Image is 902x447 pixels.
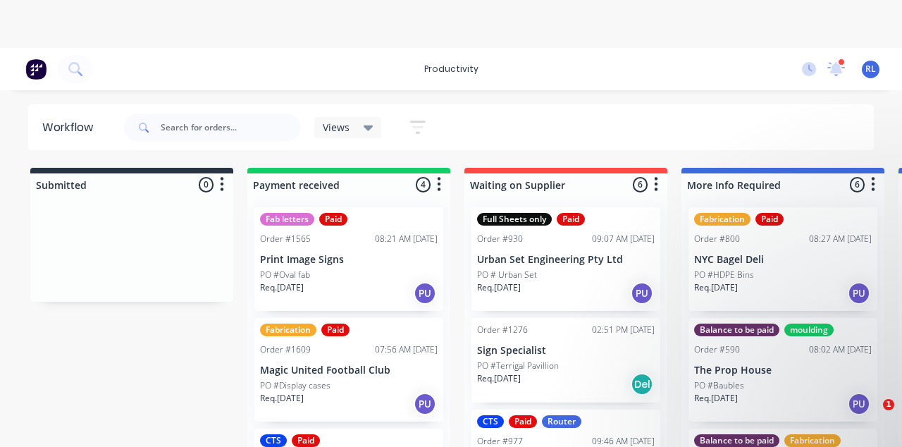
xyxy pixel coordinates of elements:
[883,399,894,410] span: 1
[471,318,660,403] div: Order #127602:51 PM [DATE]Sign SpecialistPO #Terrigal PavillionReq.[DATE]Del
[260,233,311,245] div: Order #1565
[809,233,872,245] div: 08:27 AM [DATE]
[688,207,877,311] div: FabricationPaidOrder #80008:27 AM [DATE]NYC Bagel DeliPO #HDPE BinsReq.[DATE]PU
[477,281,521,294] p: Req. [DATE]
[260,392,304,405] p: Req. [DATE]
[375,233,438,245] div: 08:21 AM [DATE]
[260,281,304,294] p: Req. [DATE]
[694,233,740,245] div: Order #800
[542,415,581,428] div: Router
[414,282,436,305] div: PU
[260,379,330,392] p: PO #Display cases
[694,281,738,294] p: Req. [DATE]
[694,254,872,266] p: NYC Bagel Deli
[477,324,528,336] div: Order #1276
[477,233,523,245] div: Order #930
[848,282,870,305] div: PU
[319,213,347,226] div: Paid
[694,213,750,226] div: Fabrication
[854,399,888,433] iframe: Intercom live chat
[477,345,655,357] p: Sign Specialist
[557,213,585,226] div: Paid
[161,114,300,142] input: Search for orders...
[260,269,310,281] p: PO #Oval fab
[477,415,504,428] div: CTS
[260,324,316,336] div: Fabrication
[260,434,287,447] div: CTS
[323,120,350,135] span: Views
[321,324,350,336] div: Paid
[477,269,537,281] p: PO # Urban Set
[25,59,47,80] img: Factory
[477,360,559,372] p: PO #Terrigal Pavillion
[260,365,438,376] p: Magic United Football Club
[694,434,779,447] div: Balance to be paid
[694,269,754,281] p: PO #HDPE Bins
[592,324,655,336] div: 02:51 PM [DATE]
[477,254,655,266] p: Urban Set Engineering Pty Ltd
[417,59,486,80] div: productivity
[375,343,438,356] div: 07:56 AM [DATE]
[784,434,841,447] div: Fabrication
[755,213,784,226] div: Paid
[42,119,100,136] div: Workflow
[260,343,311,356] div: Order #1609
[509,415,537,428] div: Paid
[292,434,320,447] div: Paid
[471,207,660,311] div: Full Sheets onlyPaidOrder #93009:07 AM [DATE]Urban Set Engineering Pty LtdPO # Urban SetReq.[DATE]PU
[477,372,521,385] p: Req. [DATE]
[477,213,552,226] div: Full Sheets only
[592,233,655,245] div: 09:07 AM [DATE]
[865,63,876,75] span: RL
[254,207,443,311] div: Fab lettersPaidOrder #156508:21 AM [DATE]Print Image SignsPO #Oval fabReq.[DATE]PU
[260,213,314,226] div: Fab letters
[254,318,443,422] div: FabricationPaidOrder #160907:56 AM [DATE]Magic United Football ClubPO #Display casesReq.[DATE]PU
[631,282,653,305] div: PU
[260,254,438,266] p: Print Image Signs
[414,393,436,415] div: PU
